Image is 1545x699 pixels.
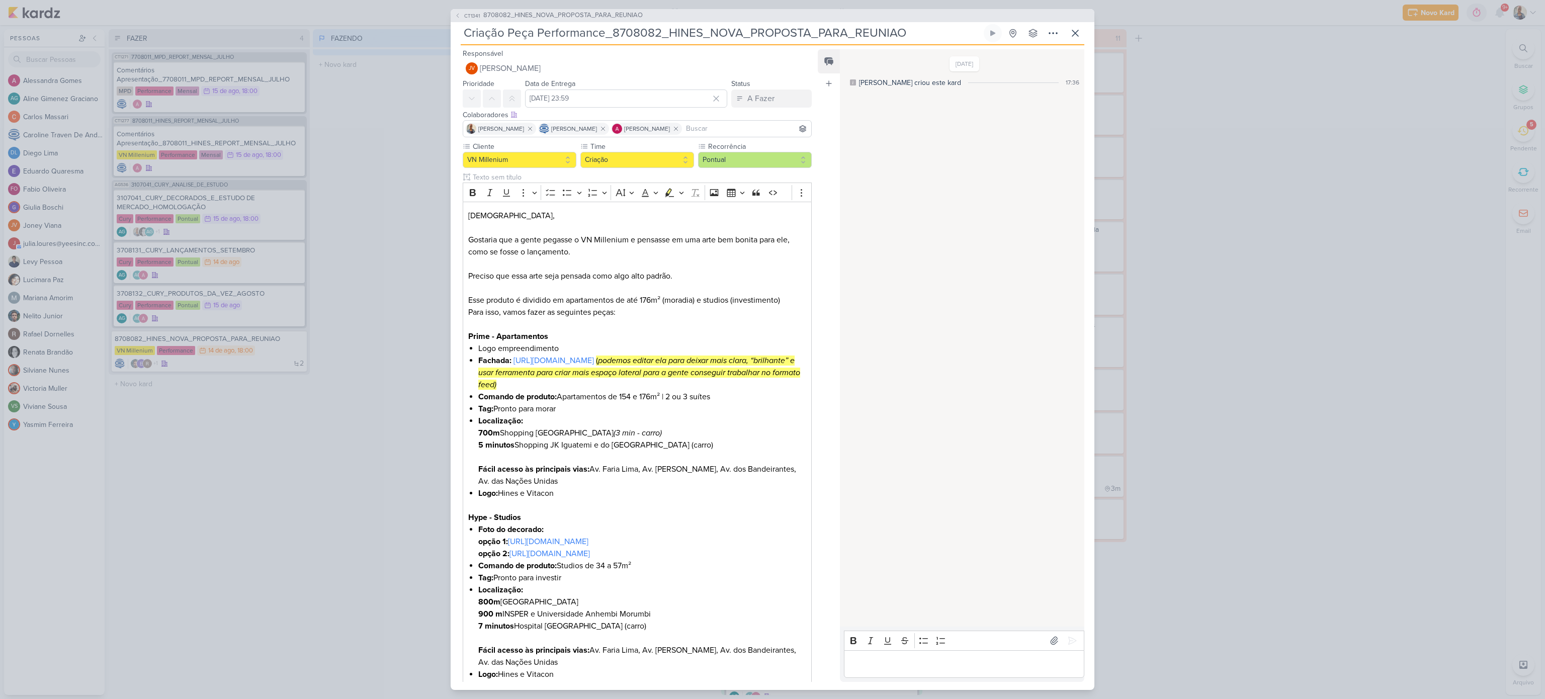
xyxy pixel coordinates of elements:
button: JV [PERSON_NAME] [463,59,812,77]
a: [URL][DOMAIN_NAME] [508,537,588,547]
strong: 5 minutos [478,440,514,450]
div: [PERSON_NAME] criou este kard [859,77,961,88]
img: Alessandra Gomes [612,124,622,134]
span: Shopping JK Iguatemi e do [GEOGRAPHIC_DATA] (carro) [478,440,713,450]
strong: Comando de produto: [478,392,557,402]
div: Editor toolbar [844,631,1084,650]
strong: Localização: [478,416,523,426]
strong: Tag: [478,404,493,414]
li: Logo empreendimento [478,342,806,355]
strong: Fácil acesso às principais vias: [478,464,589,474]
span: [GEOGRAPHIC_DATA] [478,597,578,607]
p: JV [469,66,475,71]
label: Data de Entrega [525,79,575,88]
span: INSPER e Universidade Anhembi Morumbi [478,609,651,619]
strong: Comando de produto: [478,561,557,571]
span: Shopping [GEOGRAPHIC_DATA] [478,428,662,438]
li: Hines e Vitacon [478,668,806,680]
p: Preciso que essa arte seja pensada como algo alto padrão. [468,270,806,282]
div: 17:36 [1066,78,1079,87]
li: Pronto para morar [478,403,806,415]
strong: 700m [478,428,500,438]
strong: 7 minutos [478,621,514,631]
span: Av. Faria Lima, Av. [PERSON_NAME], Av. dos Bandeirantes, Av. das Nações Unidas [478,464,796,486]
input: Select a date [525,90,727,108]
li: Apartamentos de 154 e 176m² | 2 ou 3 suítes [478,391,806,403]
p: Gostaria que a gente pegasse o VN Millenium e pensasse em uma arte bem bonita para ele, como se f... [468,234,806,258]
strong: Fachada: [478,356,511,366]
strong: Logo: [478,669,498,679]
input: Kard Sem Título [461,24,982,42]
mark: ( [596,356,598,366]
span: Hospital [GEOGRAPHIC_DATA] (carro) [478,621,646,631]
button: Criação [580,152,694,168]
span: Av. Faria Lima, Av. [PERSON_NAME], Av. dos Bandeirantes, Av. das Nações Unidas [478,645,796,667]
input: Buscar [684,123,809,135]
label: Status [731,79,750,88]
strong: Fácil acesso às principais vias: [478,645,589,655]
mark: podemos editar ela para deixar mais clara, “brilhante” e usar ferramenta para criar mais espaço l... [478,356,800,390]
strong: opção 1: [478,537,508,547]
strong: Prime - Apartamentos [468,331,548,341]
button: A Fazer [731,90,812,108]
strong: Localização: [478,585,523,595]
img: Iara Santos [466,124,476,134]
label: Recorrência [707,141,812,152]
a: [URL][DOMAIN_NAME] [513,356,594,366]
label: Prioridade [463,79,494,88]
p: Esse produto é dividido em apartamentos de até 176m² (moradia) e studios (investimento) [468,294,806,306]
i: (3 min - carro) [614,428,662,438]
input: Texto sem título [471,172,812,183]
strong: opção 2: [478,549,509,559]
li: Pronto para investir [478,572,806,584]
img: Caroline Traven De Andrade [539,124,549,134]
button: Pontual [698,152,812,168]
span: [PERSON_NAME] [624,124,670,133]
strong: Logo: [478,488,498,498]
div: Editor editing area: main [844,650,1084,678]
a: [URL][DOMAIN_NAME] [509,549,590,559]
li: Hines e Vitacon [478,487,806,499]
span: [PERSON_NAME] [551,124,597,133]
div: Ligar relógio [989,29,997,37]
div: Colaboradores [463,110,812,120]
span: [PERSON_NAME] [478,124,524,133]
div: A Fazer [747,93,775,105]
button: VN Millenium [463,152,576,168]
div: Joney Viana [466,62,478,74]
strong: 900 m [478,609,502,619]
strong: Foto do decorado: [478,525,544,535]
p: [DEMOGRAPHIC_DATA], [468,210,806,222]
li: Studios de 34 a 57m² [478,560,806,572]
label: Cliente [472,141,576,152]
strong: Hype - Studios [468,512,521,522]
label: Time [589,141,694,152]
p: Para isso, vamos fazer as seguintes peças: [468,306,806,318]
strong: 800m [478,597,500,607]
label: Responsável [463,49,503,58]
div: Editor toolbar [463,183,812,202]
span: [PERSON_NAME] [480,62,541,74]
strong: Tag: [478,573,493,583]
